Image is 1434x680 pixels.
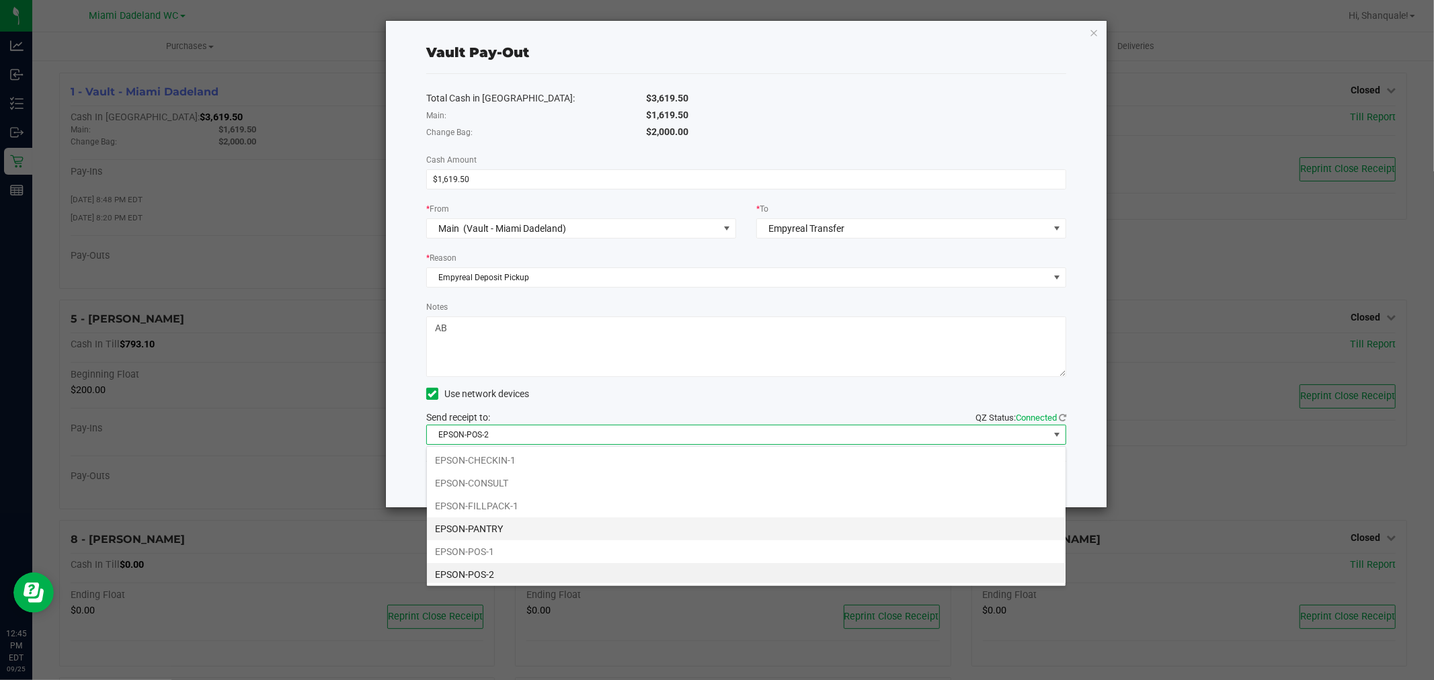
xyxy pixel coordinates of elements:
[426,111,446,120] span: Main:
[646,110,688,120] span: $1,619.50
[646,126,688,137] span: $2,000.00
[464,223,567,234] span: (Vault - Miami Dadeland)
[427,425,1049,444] span: EPSON-POS-2
[426,42,529,62] div: Vault Pay-Out
[427,540,1066,563] li: EPSON-POS-1
[427,472,1066,495] li: EPSON-CONSULT
[426,387,529,401] label: Use network devices
[756,203,768,215] label: To
[426,301,448,313] label: Notes
[13,572,54,613] iframe: Resource center
[646,93,688,103] span: $3,619.50
[439,223,460,234] span: Main
[975,413,1066,423] span: QZ Status:
[427,495,1066,517] li: EPSON-FILLPACK-1
[427,517,1066,540] li: EPSON-PANTRY
[426,128,473,137] span: Change Bag:
[426,93,575,103] span: Total Cash in [GEOGRAPHIC_DATA]:
[426,252,456,264] label: Reason
[769,223,845,234] span: Empyreal Transfer
[426,155,477,165] span: Cash Amount
[426,203,449,215] label: From
[427,268,1049,287] span: Empyreal Deposit Pickup
[1016,413,1057,423] span: Connected
[427,563,1066,586] li: EPSON-POS-2
[427,449,1066,472] li: EPSON-CHECKIN-1
[426,412,490,423] span: Send receipt to:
